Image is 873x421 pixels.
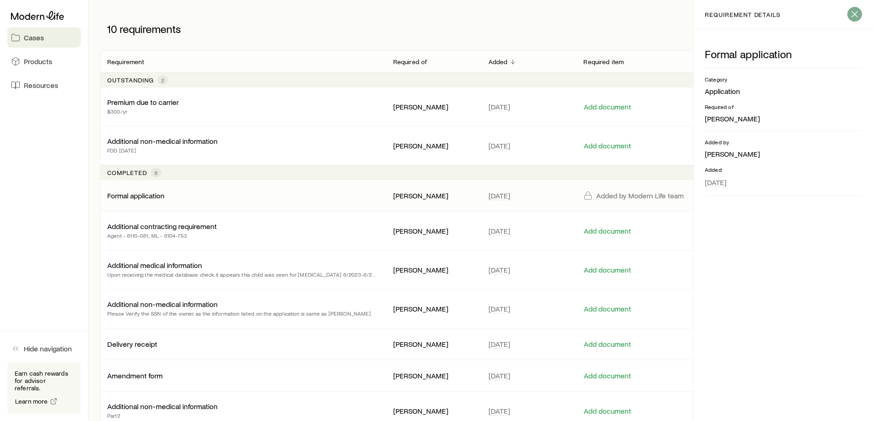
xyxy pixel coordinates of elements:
p: [PERSON_NAME] [393,265,474,274]
p: Part2 [107,411,218,420]
p: Required of [705,103,862,110]
p: Requirement [107,58,144,66]
button: Add document [583,407,631,416]
p: Upon receiving the medical database check it appears this child was seen for [MEDICAL_DATA] 6/202... [107,270,379,279]
p: Formal application [705,48,862,60]
span: 10 [107,22,117,35]
p: Application [705,87,862,96]
span: [DATE] [489,265,510,274]
p: Amendment form [107,371,163,380]
span: Products [24,57,52,66]
p: [PERSON_NAME] [705,149,862,159]
button: Add document [583,305,631,313]
p: [PERSON_NAME] [393,406,474,416]
p: Delivery receipt [107,339,157,349]
span: [DATE] [489,371,510,380]
a: Resources [7,75,81,95]
p: Completed [107,169,147,176]
p: [PERSON_NAME] [393,191,474,200]
p: requirement details [705,11,780,18]
span: 2 [161,77,164,84]
p: Required item [583,58,624,66]
p: Additional non-medical information [107,402,218,411]
span: 8 [154,169,158,176]
button: Add document [583,266,631,274]
p: Additional contracting requirement [107,222,217,231]
p: Added [489,58,508,66]
p: Additional non-medical information [107,300,218,309]
span: Cases [24,33,44,42]
div: Earn cash rewards for advisor referrals.Learn more [7,362,81,414]
a: Products [7,51,81,71]
span: [DATE] [705,178,726,187]
p: Please Verify the SSN of the owner as the information listed on the application is same as [PERSO... [107,309,371,318]
span: [DATE] [489,141,510,150]
span: Hide navigation [24,344,72,353]
span: [DATE] [489,226,510,235]
button: Add document [583,103,631,111]
a: Cases [7,27,81,48]
p: [PERSON_NAME] [393,371,474,380]
p: Additional medical information [107,261,202,270]
p: [PERSON_NAME] [393,226,474,235]
p: [PERSON_NAME] [705,114,862,123]
span: Learn more [15,398,48,405]
p: Outstanding [107,77,154,84]
button: Add document [583,227,631,235]
button: Add document [583,340,631,349]
span: requirements [120,22,181,35]
p: Added by Modern Life team [596,191,684,200]
p: [PERSON_NAME] [393,339,474,349]
p: Additional non-medical information [107,137,218,146]
p: Added [705,166,862,173]
button: Hide navigation [7,339,81,359]
p: [PERSON_NAME] [393,102,474,111]
span: [DATE] [489,339,510,349]
p: Premium due to carrier [107,98,179,107]
p: Required of [393,58,428,66]
p: Formal application [107,191,165,200]
p: Category [705,76,862,83]
p: FDD [DATE] [107,146,218,155]
span: Resources [24,81,58,90]
p: $300/yr [107,107,179,116]
span: [DATE] [489,406,510,416]
p: Earn cash rewards for advisor referrals. [15,370,73,392]
span: [DATE] [489,304,510,313]
button: Add document [583,142,631,150]
span: [DATE] [489,102,510,111]
p: [PERSON_NAME] [393,304,474,313]
p: [PERSON_NAME] [393,141,474,150]
p: Agent - 6110-081; ML - 6104-753 [107,231,217,240]
p: Added by [705,138,862,146]
span: [DATE] [489,191,510,200]
button: Add document [583,372,631,380]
